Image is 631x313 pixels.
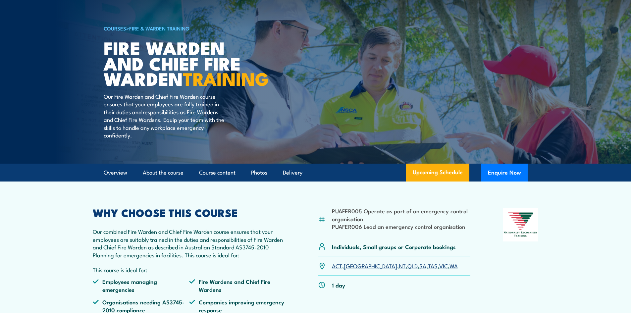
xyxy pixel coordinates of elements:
a: SA [419,262,426,270]
a: [GEOGRAPHIC_DATA] [344,262,397,270]
h6: > [104,24,267,32]
h1: Fire Warden and Chief Fire Warden [104,40,267,86]
a: Upcoming Schedule [406,164,469,182]
a: About the course [143,164,184,182]
a: Overview [104,164,127,182]
h2: WHY CHOOSE THIS COURSE [93,208,286,217]
p: Our Fire Warden and Chief Fire Warden course ensures that your employees are fully trained in the... [104,92,225,139]
p: Individuals, Small groups or Corporate bookings [332,243,456,250]
strong: TRAINING [183,64,269,92]
p: Our combined Fire Warden and Chief Fire Warden course ensures that your employees are suitably tr... [93,228,286,259]
a: Fire & Warden Training [129,25,189,32]
a: VIC [439,262,448,270]
img: Nationally Recognised Training logo. [503,208,539,241]
li: Fire Wardens and Chief Fire Wardens [189,278,286,293]
li: Employees managing emergencies [93,278,189,293]
a: Photos [251,164,267,182]
a: NT [399,262,406,270]
a: QLD [407,262,418,270]
button: Enquire Now [481,164,528,182]
p: This course is ideal for: [93,266,286,274]
a: WA [449,262,458,270]
a: ACT [332,262,342,270]
a: COURSES [104,25,126,32]
a: Delivery [283,164,302,182]
p: 1 day [332,281,345,289]
a: TAS [428,262,438,270]
li: PUAFER005 Operate as part of an emergency control organisation [332,207,471,223]
a: Course content [199,164,236,182]
li: PUAFER006 Lead an emergency control organisation [332,223,471,230]
p: , , , , , , , [332,262,458,270]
